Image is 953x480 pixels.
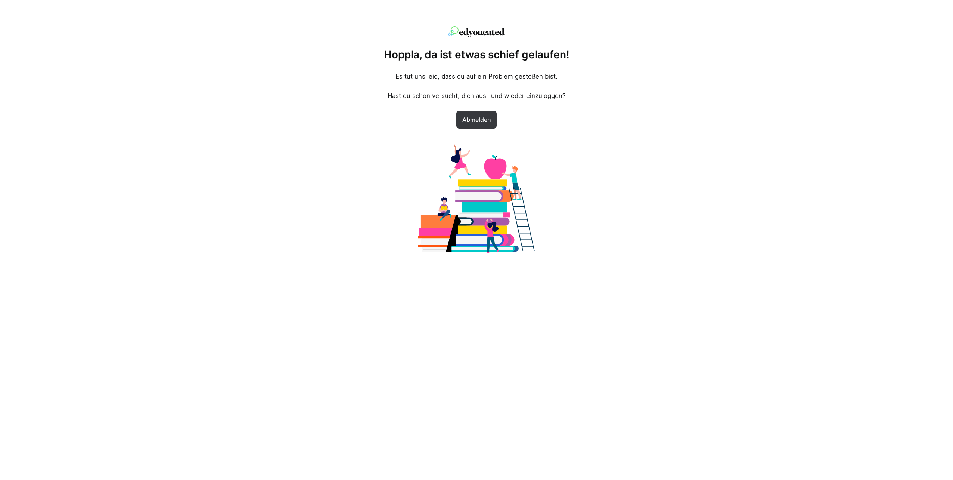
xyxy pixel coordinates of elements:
[456,111,497,129] a: Abmelden
[388,91,566,100] p: Hast du schon versucht, dich aus- und wieder einzuloggen?
[384,48,569,61] h1: Hoppla, da ist etwas schief gelaufen!
[461,115,493,124] span: Abmelden
[395,72,558,81] p: Es tut uns leid, dass du auf ein Problem gestoßen bist.
[448,26,505,37] img: edyoucated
